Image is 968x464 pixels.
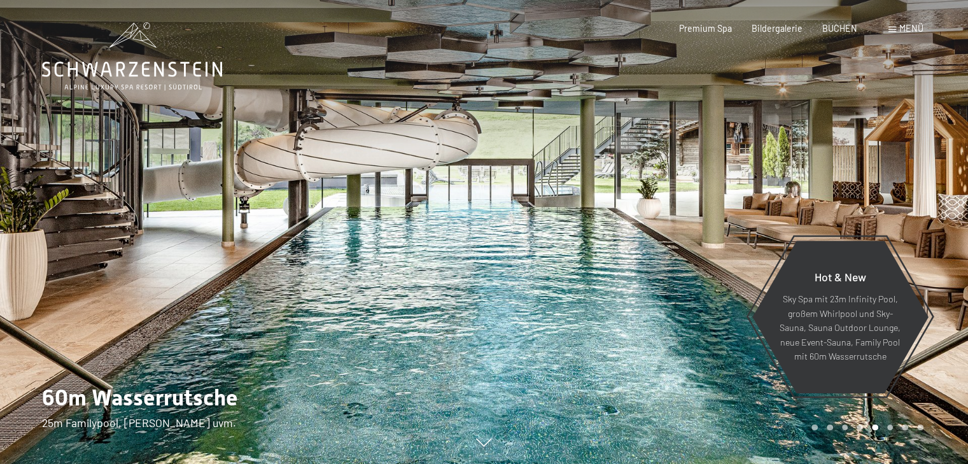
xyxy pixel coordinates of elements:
a: Hot & New Sky Spa mit 23m Infinity Pool, großem Whirlpool und Sky-Sauna, Sauna Outdoor Lounge, ne... [751,240,929,394]
div: Carousel Page 3 [842,425,848,431]
span: Menü [899,23,923,34]
div: Carousel Page 6 [887,425,894,431]
div: Carousel Page 5 (Current Slide) [872,425,878,431]
p: Sky Spa mit 23m Infinity Pool, großem Whirlpool und Sky-Sauna, Sauna Outdoor Lounge, neue Event-S... [779,292,901,364]
div: Carousel Pagination [807,425,923,431]
div: Carousel Page 2 [827,425,833,431]
div: Carousel Page 7 [902,425,908,431]
div: Carousel Page 1 [811,425,818,431]
div: Carousel Page 8 [917,425,923,431]
div: Carousel Page 4 [857,425,863,431]
span: Hot & New [814,270,866,284]
a: Bildergalerie [752,23,803,34]
a: BUCHEN [822,23,857,34]
a: Premium Spa [679,23,732,34]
